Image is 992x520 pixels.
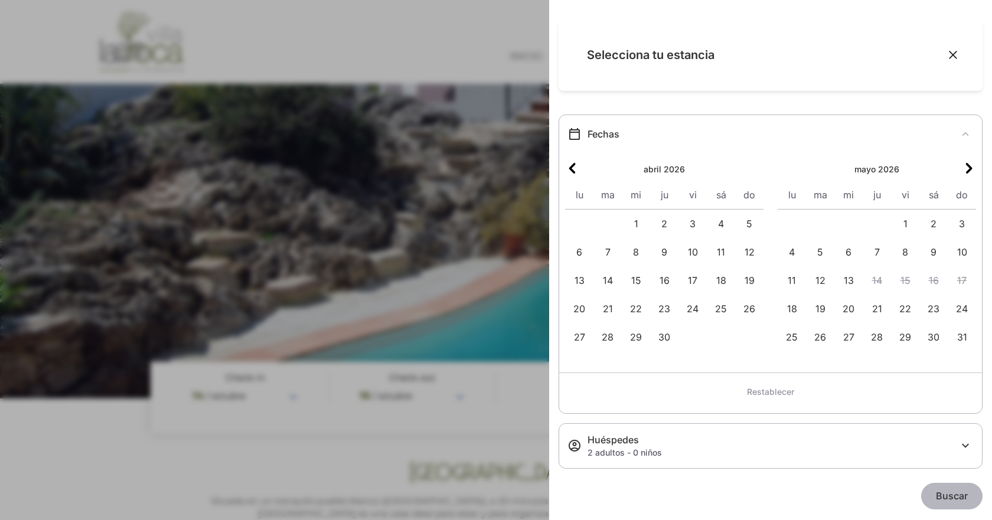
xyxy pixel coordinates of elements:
button: Seleccionar viernes, 8 de mayo de 2026, disponible [891,238,919,266]
button: Seleccionar viernes, 22 de mayo de 2026, disponible [891,295,919,323]
span: 26 [806,323,834,351]
span: 27 [834,323,863,351]
span: 29 [891,323,919,351]
span: 25 [778,323,806,351]
button: Seleccionar martes, 28 de abril de 2026, disponible [593,323,622,351]
span: 13 [834,266,863,295]
button: Seleccionar jueves, 23 de abril de 2026, disponible [650,295,678,323]
span: 1 [622,210,650,238]
button: Seleccionar domingo, 5 de abril de 2026, disponible [735,210,763,238]
span: 7 [863,238,891,266]
span: 20 [565,295,593,323]
button: domingo, 17 de mayo de 2026, no disponible [948,266,976,295]
span: 3 [948,210,976,238]
span: 5 [806,238,834,266]
span: 28 [593,323,622,351]
div: sá [707,181,735,209]
div: lu [565,181,593,209]
div: ju [863,181,891,209]
div: 2 adultos - 0 niños [588,447,958,459]
span: 23 [650,295,678,323]
span: 20 [834,295,863,323]
button: viernes, 15 de mayo de 2026, no disponible [891,266,919,295]
h5: abril 2026 [644,165,685,174]
button: Seleccionar sábado, 30 de mayo de 2026, disponible [919,323,948,351]
button: Seleccionar jueves, 16 de abril de 2026, disponible [650,266,678,295]
span: 2 [919,210,948,238]
span: 21 [863,295,891,323]
button: Seleccionar jueves, 9 de abril de 2026, disponible [650,238,678,266]
button: Seleccionar jueves, 21 de mayo de 2026, disponible [863,295,891,323]
span: 12 [735,238,763,266]
button: Seleccionar lunes, 25 de mayo de 2026, disponible [778,323,806,351]
button: Seleccionar domingo, 12 de abril de 2026, disponible [735,238,763,266]
h1: Selecciona tu estancia [587,48,938,61]
span: 22 [622,295,650,323]
span: 4 [707,210,735,238]
button: Seleccionar lunes, 18 de mayo de 2026, disponible [778,295,806,323]
button: Seleccionar viernes, 24 de abril de 2026, disponible [678,295,707,323]
span: 5 [735,210,763,238]
section: booking_engine.accessibility.carousel_calendar [559,148,982,358]
button: Seleccionar viernes, 17 de abril de 2026, disponible [678,266,707,295]
nav: Controles de navegación del calendario [778,155,976,181]
span: 9 [650,238,678,266]
div: do [948,181,976,209]
span: 6 [834,238,863,266]
button: Seleccionar sábado, 2 de mayo de 2026, disponible [919,210,948,238]
div: ju [650,181,678,209]
span: 21 [593,295,622,323]
span: 8 [891,238,919,266]
span: 28 [863,323,891,351]
button: Seleccionar jueves, 2 de abril de 2026, disponible [650,210,678,238]
span: 27 [565,323,593,351]
button: Seleccionar martes, 19 de mayo de 2026, disponible [806,295,834,323]
button: Seleccionar domingo, 31 de mayo de 2026, disponible [948,323,976,351]
button: Seleccionar viernes, 1 de mayo de 2026, disponible [891,210,919,238]
span: 16 [919,266,948,295]
button: Seleccionar miércoles, 6 de mayo de 2026, disponible [834,238,863,266]
span: 6 [565,238,593,266]
span: 1 [891,210,919,238]
span: 30 [650,323,678,351]
button: Seleccionar sábado, 25 de abril de 2026, disponible [707,295,735,323]
button: Seleccionar lunes, 13 de abril de 2026, disponible [565,266,593,295]
button: Seleccionar miércoles, 15 de abril de 2026, disponible [622,266,650,295]
span: Buscar [936,490,968,502]
span: 19 [735,266,763,295]
span: 11 [778,266,806,295]
button: Seleccionar miércoles, 20 de mayo de 2026, disponible [834,295,863,323]
button: Expandir sección [958,439,973,453]
button: Seleccionar lunes, 4 de mayo de 2026, disponible [778,238,806,266]
button: Seleccionar domingo, 24 de mayo de 2026, disponible [948,295,976,323]
button: Seleccionar miércoles, 22 de abril de 2026, disponible [622,295,650,323]
button: Seleccionar miércoles, 13 de mayo de 2026, disponible [834,266,863,295]
span: 7 [593,238,622,266]
button: Siguiente mes [962,155,976,181]
button: Seleccionar miércoles, 1 de abril de 2026, disponible [622,210,650,238]
div: lu [778,181,806,209]
button: Seleccionar miércoles, 8 de abril de 2026, disponible [622,238,650,266]
span: 17 [678,266,707,295]
span: 14 [863,266,891,295]
span: 17 [948,266,976,295]
span: 3 [678,210,707,238]
button: Seleccionar sábado, 23 de mayo de 2026, disponible [919,295,948,323]
span: 4 [778,238,806,266]
button: Seleccionar lunes, 20 de abril de 2026, disponible [565,295,593,323]
div: vi [891,181,919,209]
button: Mes anterior [565,155,579,181]
button: Seleccionar lunes, 11 de mayo de 2026, disponible [778,266,806,295]
button: Seleccionar martes, 21 de abril de 2026, disponible [593,295,622,323]
span: 11 [707,238,735,266]
span: 12 [806,266,834,295]
button: Seleccionar viernes, 3 de abril de 2026, disponible [678,210,707,238]
button: Seleccionar sábado, 9 de mayo de 2026, disponible [919,238,948,266]
span: 30 [919,323,948,351]
nav: Controles de navegación del calendario [565,155,763,181]
span: 13 [565,266,593,295]
span: 23 [919,295,948,323]
div: mi [834,181,863,209]
button: Seleccionar martes, 12 de mayo de 2026, disponible [806,266,834,295]
span: 15 [622,266,650,295]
